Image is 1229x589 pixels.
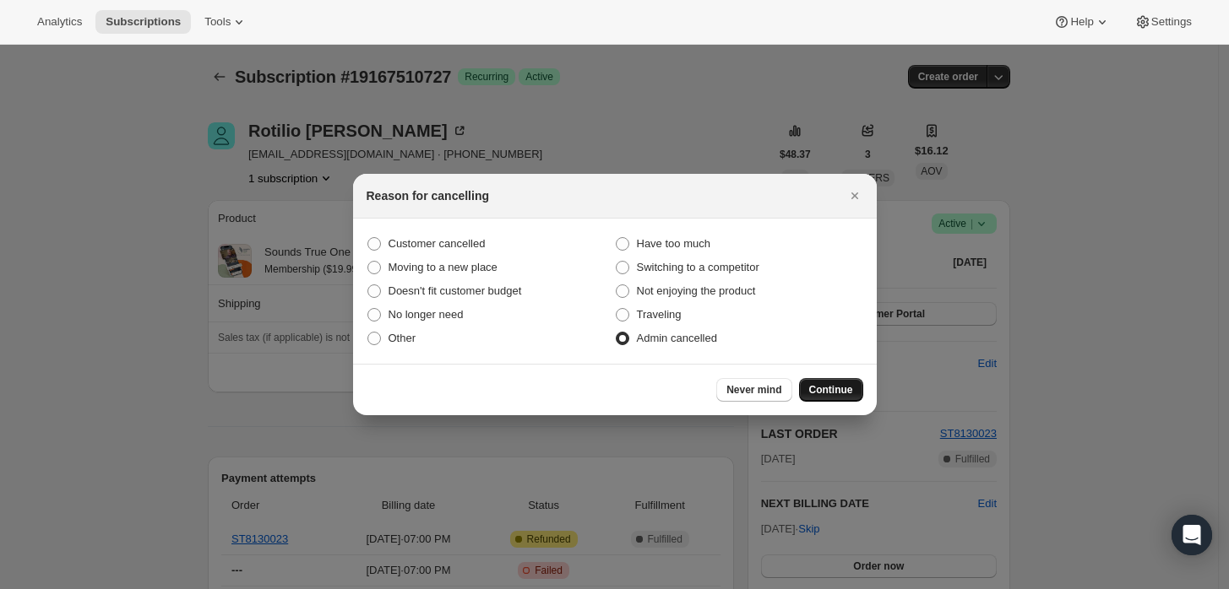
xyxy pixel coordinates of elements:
[726,383,781,397] span: Never mind
[637,237,710,250] span: Have too much
[843,184,867,208] button: Close
[637,308,682,321] span: Traveling
[194,10,258,34] button: Tools
[389,332,416,344] span: Other
[1070,15,1093,29] span: Help
[637,284,756,297] span: Not enjoying the product
[37,15,82,29] span: Analytics
[27,10,92,34] button: Analytics
[106,15,181,29] span: Subscriptions
[389,237,486,250] span: Customer cancelled
[1043,10,1120,34] button: Help
[389,261,498,273] span: Moving to a new place
[389,308,464,321] span: No longer need
[716,378,791,402] button: Never mind
[204,15,231,29] span: Tools
[637,261,759,273] span: Switching to a competitor
[1172,515,1212,555] div: Open Intercom Messenger
[1151,15,1192,29] span: Settings
[799,378,863,402] button: Continue
[1124,10,1202,34] button: Settings
[637,332,717,344] span: Admin cancelled
[367,187,489,204] h2: Reason for cancelling
[809,383,853,397] span: Continue
[95,10,191,34] button: Subscriptions
[389,284,522,297] span: Doesn't fit customer budget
